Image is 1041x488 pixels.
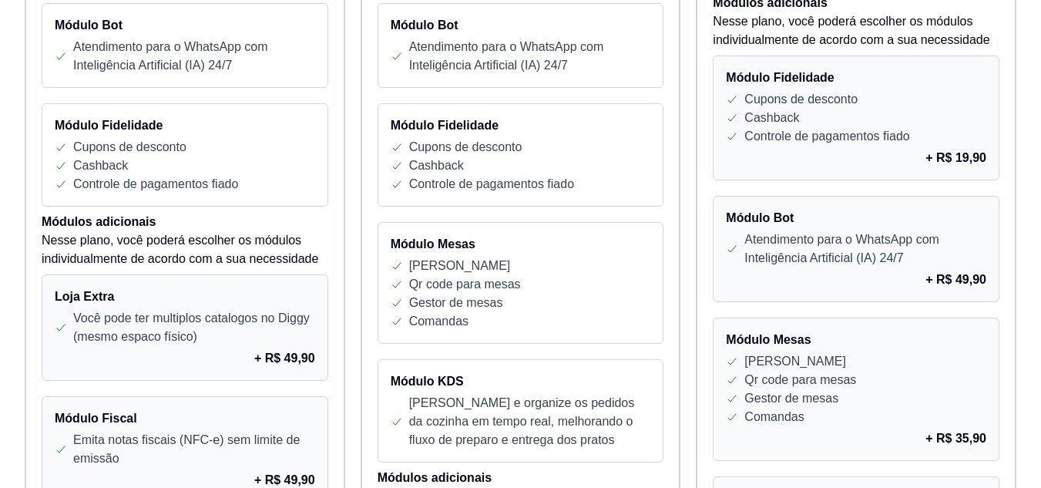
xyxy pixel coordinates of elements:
[254,349,315,368] p: + R$ 49,90
[726,69,986,87] h4: Módulo Fidelidade
[409,138,522,156] p: Cupons de desconto
[409,257,511,275] p: [PERSON_NAME]
[55,409,315,428] h4: Módulo Fiscal
[42,213,328,231] h4: Módulos adicionais
[744,127,909,146] p: Controle de pagamentos fiado
[409,275,521,294] p: Qr code para mesas
[409,312,468,331] p: Comandas
[55,288,315,306] h4: Loja Extra
[744,231,986,268] p: Atendimento para o WhatsApp com Inteligência Artificial (IA) 24/7
[925,271,986,289] p: + R$ 49,90
[391,372,651,391] h4: Módulo KDS
[726,209,986,227] h4: Módulo Bot
[726,331,986,349] h4: Módulo Mesas
[925,149,986,167] p: + R$ 19,90
[409,156,464,175] p: Cashback
[73,138,186,156] p: Cupons de desconto
[73,156,128,175] p: Cashback
[744,352,846,371] p: [PERSON_NAME]
[925,429,986,448] p: + R$ 35,90
[391,235,651,254] h4: Módulo Mesas
[55,116,315,135] h4: Módulo Fidelidade
[73,175,238,194] p: Controle de pagamentos fiado
[744,371,856,389] p: Qr code para mesas
[713,12,999,49] p: Nesse plano, você poderá escolher os módulos individualmente de acordo com a sua necessidade
[744,408,804,426] p: Comandas
[55,16,315,35] h4: Módulo Bot
[744,109,799,127] p: Cashback
[409,175,574,194] p: Controle de pagamentos fiado
[391,16,651,35] h4: Módulo Bot
[42,231,328,268] p: Nesse plano, você poderá escolher os módulos individualmente de acordo com a sua necessidade
[409,38,651,75] p: Atendimento para o WhatsApp com Inteligência Artificial (IA) 24/7
[378,469,664,487] h4: Módulos adicionais
[73,309,315,346] p: Você pode ter multiplos catalogos no Diggy (mesmo espaco físico)
[73,431,315,468] p: Emita notas fiscais (NFC-e) sem limite de emissão
[73,38,315,75] p: Atendimento para o WhatsApp com Inteligência Artificial (IA) 24/7
[409,294,503,312] p: Gestor de mesas
[409,394,651,449] p: [PERSON_NAME] e organize os pedidos da cozinha em tempo real, melhorando o fluxo de preparo e ent...
[744,389,838,408] p: Gestor de mesas
[391,116,651,135] h4: Módulo Fidelidade
[744,90,858,109] p: Cupons de desconto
